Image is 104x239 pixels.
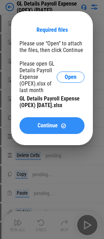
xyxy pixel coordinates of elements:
[19,40,85,53] div: Please use “Open” to attach the files, then click Continue
[57,72,85,83] button: Open
[19,117,85,134] button: ContinueContinue
[19,95,85,109] div: GL Details Payroll Expense (OPEX) [DATE].xlsx
[38,123,58,128] span: Continue
[19,60,57,94] div: Please open GL Details Payroll Expense (OPEX).xlsx of last month
[61,123,66,129] img: Continue
[65,74,77,80] span: Open
[37,27,68,33] div: Required files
